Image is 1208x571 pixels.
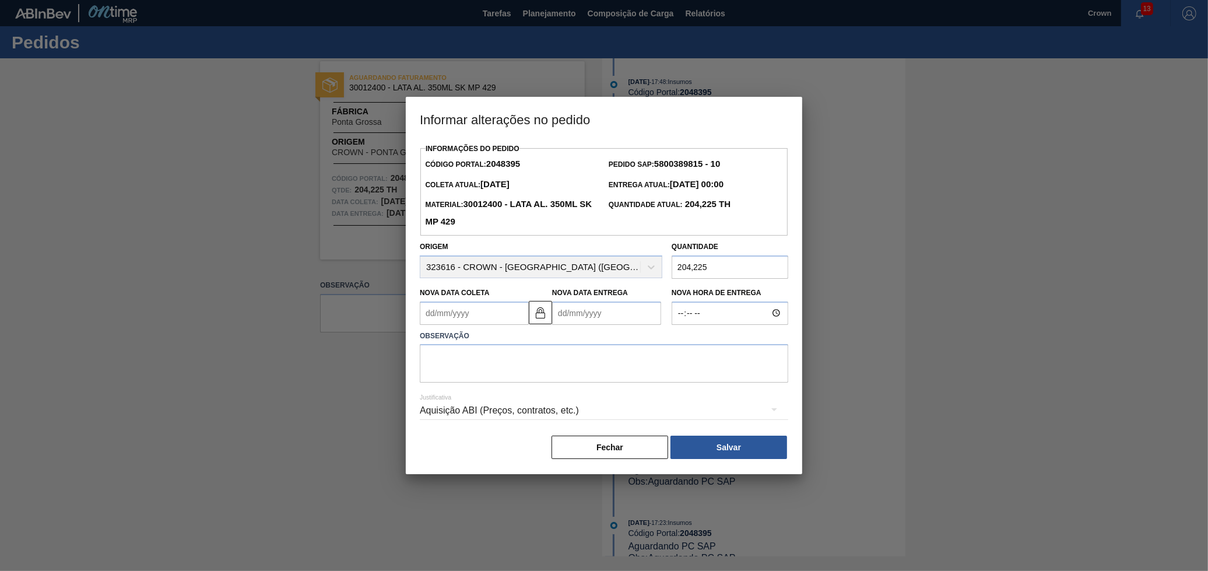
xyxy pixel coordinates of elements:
span: Material: [425,201,592,226]
div: Aquisição ABI (Preços, contratos, etc.) [420,394,788,427]
button: Salvar [670,436,787,459]
strong: 2048395 [486,159,520,169]
strong: 5800389815 - 10 [654,159,720,169]
button: Fechar [552,436,668,459]
strong: 204,225 TH [683,199,731,209]
span: Código Portal: [425,160,520,169]
span: Entrega Atual: [609,181,724,189]
label: Observação [420,328,788,345]
label: Nova Hora de Entrega [672,285,788,302]
label: Quantidade [672,243,718,251]
label: Informações do Pedido [426,145,519,153]
input: dd/mm/yyyy [552,302,661,325]
label: Origem [420,243,448,251]
img: locked [533,306,547,320]
span: Coleta Atual: [425,181,509,189]
strong: [DATE] [480,179,510,189]
strong: [DATE] 00:00 [670,179,724,189]
input: dd/mm/yyyy [420,302,529,325]
strong: 30012400 - LATA AL. 350ML SK MP 429 [425,199,592,226]
button: locked [529,301,552,324]
label: Nova Data Coleta [420,289,490,297]
span: Pedido SAP: [609,160,720,169]
h3: Informar alterações no pedido [406,97,802,141]
label: Nova Data Entrega [552,289,628,297]
span: Quantidade Atual: [609,201,731,209]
